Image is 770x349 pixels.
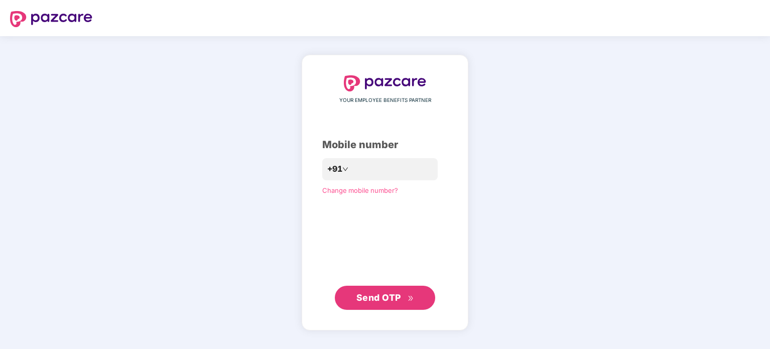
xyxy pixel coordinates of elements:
[344,75,426,91] img: logo
[408,295,414,302] span: double-right
[327,163,342,175] span: +91
[10,11,92,27] img: logo
[339,96,431,104] span: YOUR EMPLOYEE BENEFITS PARTNER
[335,286,435,310] button: Send OTPdouble-right
[322,186,398,194] a: Change mobile number?
[342,166,348,172] span: down
[322,137,448,153] div: Mobile number
[356,292,401,303] span: Send OTP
